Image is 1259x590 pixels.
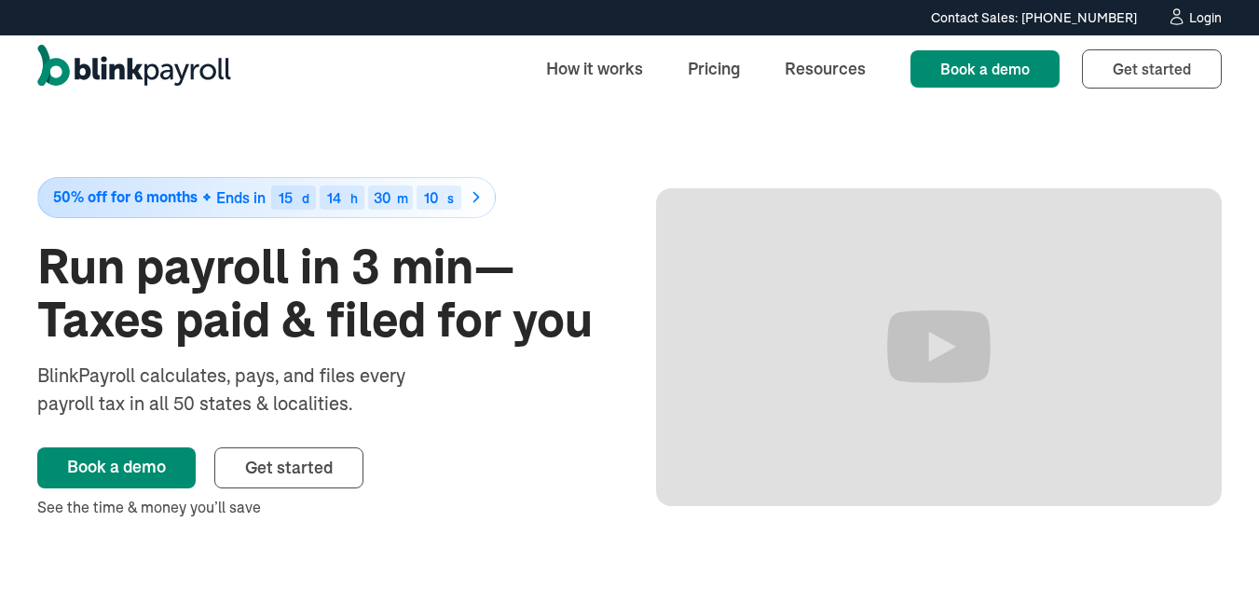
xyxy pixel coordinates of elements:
div: h [350,192,358,205]
a: Book a demo [37,447,196,488]
span: Book a demo [940,60,1030,78]
span: 10 [424,188,439,207]
a: Resources [770,48,881,89]
div: Login [1189,11,1222,24]
div: d [302,192,309,205]
span: 50% off for 6 months [53,189,198,205]
div: m [397,192,408,205]
a: Get started [1082,49,1222,89]
span: Get started [1113,60,1191,78]
div: BlinkPayroll calculates, pays, and files every payroll tax in all 50 states & localities. [37,362,455,418]
span: 30 [374,188,391,207]
a: How it works [531,48,658,89]
div: See the time & money you’ll save [37,496,604,518]
a: 50% off for 6 monthsEnds in15d14h30m10s [37,177,604,218]
span: Ends in [216,188,266,207]
h1: Run payroll in 3 min—Taxes paid & filed for you [37,240,604,347]
a: Get started [214,447,363,488]
div: s [447,192,454,205]
iframe: Run Payroll in 3 min with BlinkPayroll [656,188,1223,506]
a: Pricing [673,48,755,89]
div: Contact Sales: [PHONE_NUMBER] [931,8,1137,28]
span: 14 [327,188,341,207]
a: Book a demo [910,50,1060,88]
span: Get started [245,457,333,478]
span: 15 [279,188,293,207]
a: home [37,45,231,93]
a: Login [1167,7,1222,28]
